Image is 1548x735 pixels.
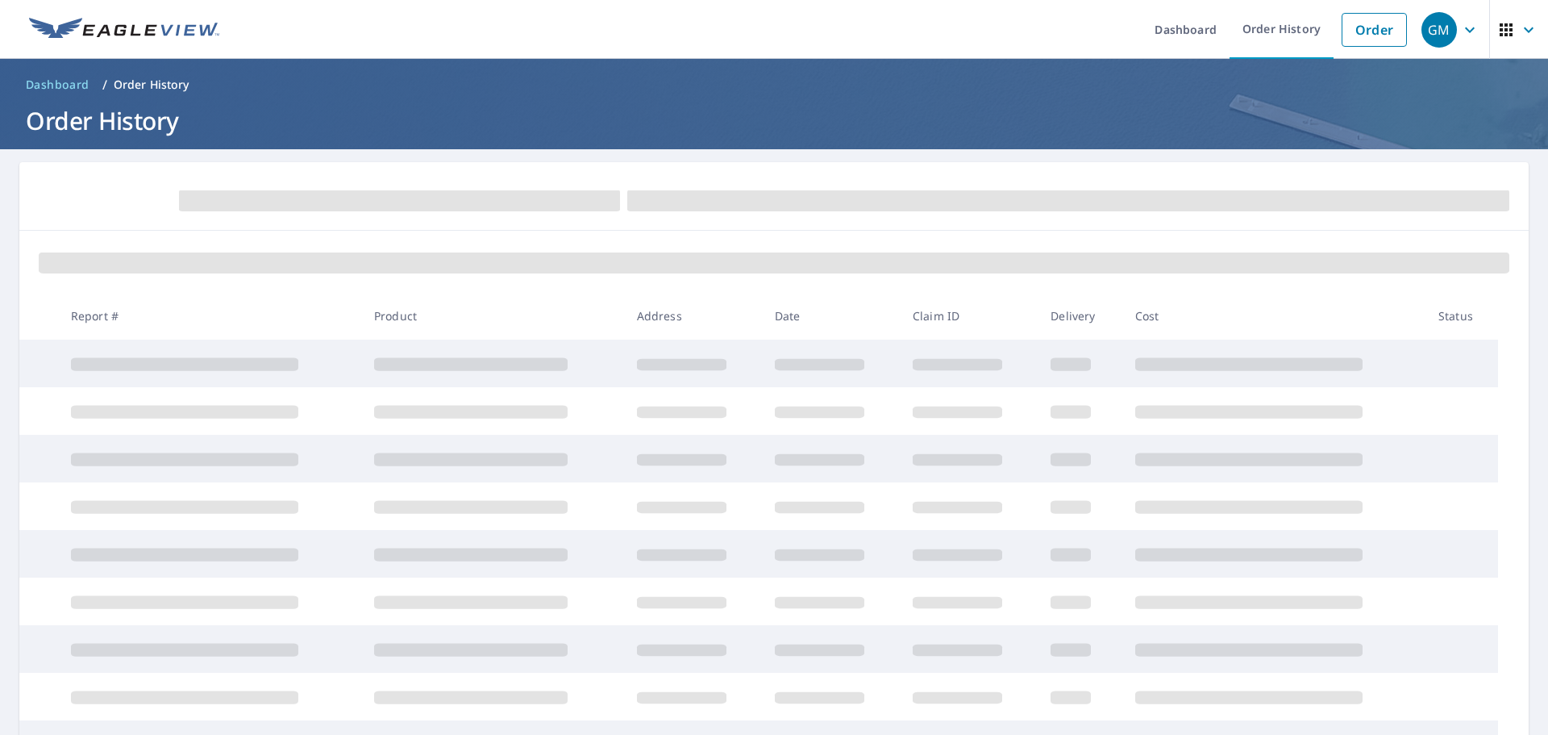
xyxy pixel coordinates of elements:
th: Date [762,292,900,340]
th: Address [624,292,762,340]
h1: Order History [19,104,1529,137]
a: Order [1342,13,1407,47]
th: Report # [58,292,361,340]
th: Delivery [1038,292,1121,340]
th: Status [1425,292,1498,340]
p: Order History [114,77,189,93]
nav: breadcrumb [19,72,1529,98]
th: Claim ID [900,292,1038,340]
th: Cost [1122,292,1425,340]
a: Dashboard [19,72,96,98]
li: / [102,75,107,94]
span: Dashboard [26,77,89,93]
img: EV Logo [29,18,219,42]
th: Product [361,292,624,340]
div: GM [1421,12,1457,48]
